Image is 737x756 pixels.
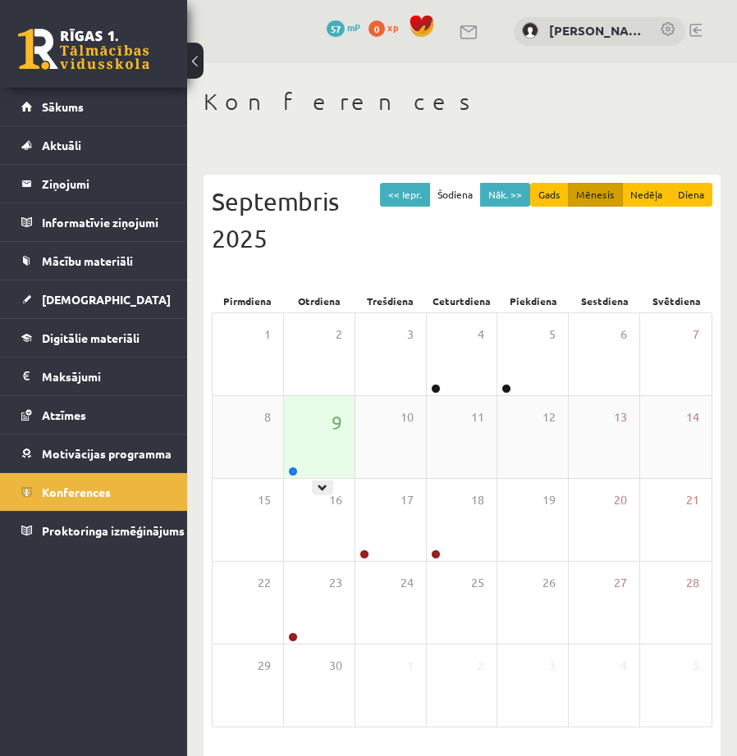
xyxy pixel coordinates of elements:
span: 23 [329,574,342,592]
span: 26 [542,574,556,592]
span: 4 [620,657,627,675]
span: 7 [693,326,699,344]
span: 57 [327,20,345,37]
img: Roberts Trams [522,22,538,39]
span: Proktoringa izmēģinājums [42,523,185,538]
span: 5 [693,657,699,675]
span: 21 [686,491,699,509]
span: [DEMOGRAPHIC_DATA] [42,292,171,307]
div: Otrdiena [283,289,355,312]
span: 2 [336,326,342,344]
span: 13 [614,408,627,426]
span: 20 [614,491,627,509]
a: 0 xp [368,20,406,34]
button: Mēnesis [568,183,623,207]
div: Sestdiena [570,289,641,312]
span: 12 [542,408,556,426]
a: Motivācijas programma [21,435,167,472]
a: Rīgas 1. Tālmācības vidusskola [18,29,149,70]
span: 3 [407,326,414,344]
a: Sākums [21,88,167,125]
span: 24 [401,574,414,592]
h1: Konferences [204,88,721,116]
span: 30 [329,657,342,675]
span: 25 [471,574,484,592]
a: Atzīmes [21,396,167,434]
span: Digitālie materiāli [42,330,140,345]
button: Diena [670,183,712,207]
span: 15 [258,491,271,509]
a: 57 mP [327,20,360,34]
span: 1 [407,657,414,675]
span: 3 [549,657,556,675]
legend: Ziņojumi [42,165,167,203]
span: Mācību materiāli [42,253,133,268]
span: Konferences [42,485,111,499]
button: Šodiena [429,183,481,207]
span: 29 [258,657,271,675]
span: 18 [471,491,484,509]
span: xp [387,20,398,34]
a: Konferences [21,473,167,511]
span: 28 [686,574,699,592]
span: 9 [332,408,342,436]
a: [PERSON_NAME] [549,21,643,40]
legend: Informatīvie ziņojumi [42,203,167,241]
span: 1 [264,326,271,344]
a: Aktuāli [21,126,167,164]
span: 8 [264,408,271,426]
span: 17 [401,491,414,509]
span: 6 [620,326,627,344]
span: 19 [542,491,556,509]
span: Sākums [42,99,84,114]
a: Informatīvie ziņojumi [21,203,167,241]
a: Digitālie materiāli [21,319,167,357]
a: [DEMOGRAPHIC_DATA] [21,280,167,318]
div: Svētdiena [641,289,712,312]
span: Atzīmes [42,408,86,422]
span: 14 [686,408,699,426]
span: Motivācijas programma [42,446,172,461]
div: Piekdiena [498,289,570,312]
span: 27 [614,574,627,592]
div: Septembris 2025 [212,183,712,257]
span: 2 [478,657,484,675]
a: Ziņojumi [21,165,167,203]
span: Aktuāli [42,138,81,153]
a: Proktoringa izmēģinājums [21,512,167,549]
div: Ceturtdiena [426,289,497,312]
a: Mācību materiāli [21,242,167,280]
span: 5 [549,326,556,344]
legend: Maksājumi [42,358,167,395]
button: Gads [530,183,569,207]
span: 10 [401,408,414,426]
span: 16 [329,491,342,509]
div: Trešdiena [355,289,426,312]
button: << Iepr. [380,183,430,207]
span: 11 [471,408,484,426]
span: 22 [258,574,271,592]
button: Nāk. >> [480,183,530,207]
span: mP [347,20,360,34]
a: Maksājumi [21,358,167,395]
span: 4 [478,326,484,344]
div: Pirmdiena [212,289,283,312]
button: Nedēļa [622,183,671,207]
span: 0 [368,20,385,37]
